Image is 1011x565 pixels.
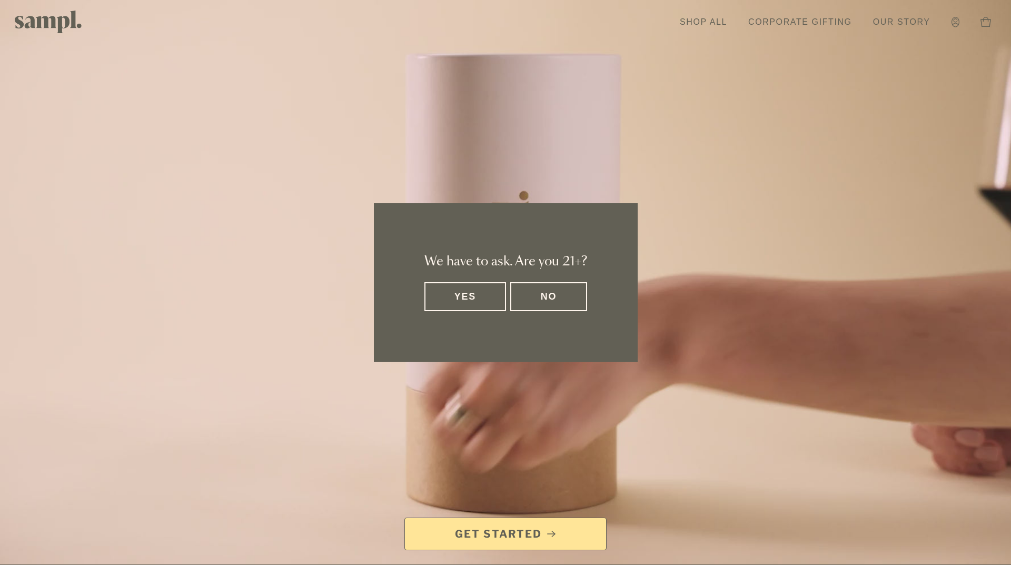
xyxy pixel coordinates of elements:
[675,11,732,34] a: Shop All
[15,11,82,33] img: Sampl logo
[868,11,936,34] a: Our Story
[743,11,857,34] a: Corporate Gifting
[455,527,542,541] span: Get Started
[404,518,607,550] a: Get Started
